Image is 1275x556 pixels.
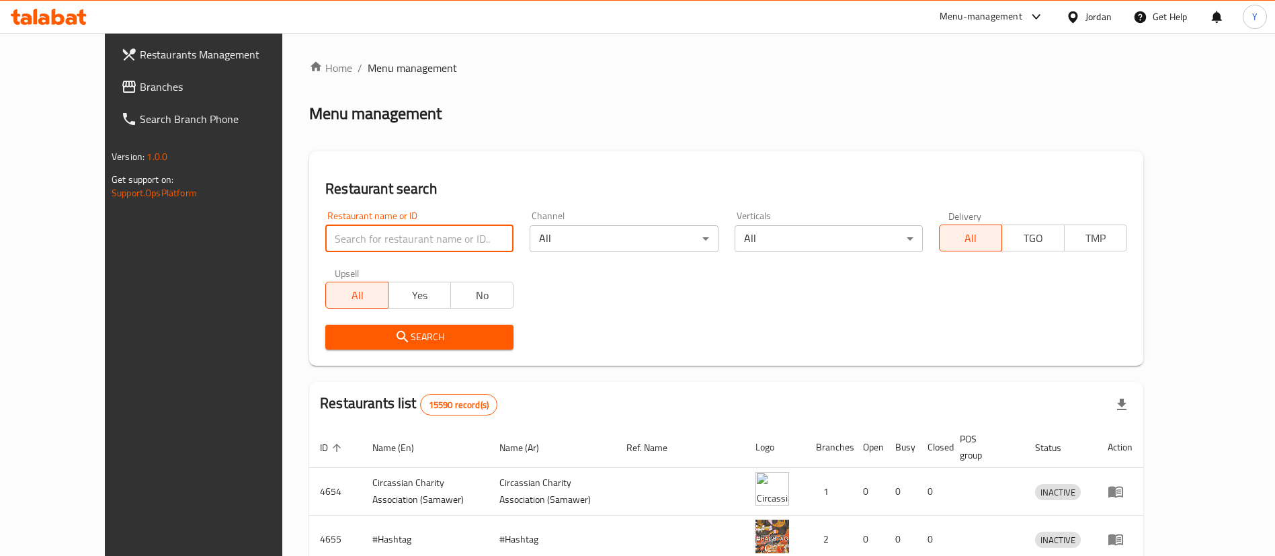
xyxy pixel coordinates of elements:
span: Branches [140,79,307,95]
button: Yes [388,282,451,309]
a: Restaurants Management [110,38,318,71]
button: No [450,282,513,309]
th: Closed [917,427,949,468]
td: 0 [885,468,917,516]
a: Home [309,60,352,76]
span: All [331,286,383,305]
a: Search Branch Phone [110,103,318,135]
span: No [456,286,508,305]
th: Action [1097,427,1143,468]
td: 0 [852,468,885,516]
span: INACTIVE [1035,532,1081,548]
th: Open [852,427,885,468]
div: Menu [1108,531,1133,547]
span: Yes [394,286,446,305]
button: All [325,282,388,309]
td: 4654 [309,468,362,516]
div: Menu [1108,483,1133,500]
span: 1.0.0 [147,148,167,165]
td: 1 [805,468,852,516]
h2: Restaurants list [320,393,497,415]
span: Name (Ar) [499,440,557,456]
button: TGO [1001,225,1065,251]
button: TMP [1064,225,1127,251]
img: ​Circassian ​Charity ​Association​ (Samawer) [755,472,789,506]
li: / [358,60,362,76]
span: INACTIVE [1035,485,1081,500]
span: All [945,229,997,248]
a: Support.OpsPlatform [112,184,197,202]
span: Y [1252,9,1258,24]
td: ​Circassian ​Charity ​Association​ (Samawer) [362,468,489,516]
h2: Menu management [309,103,442,124]
nav: breadcrumb [309,60,1143,76]
input: Search for restaurant name or ID.. [325,225,513,252]
td: 0 [917,468,949,516]
button: All [939,225,1002,251]
div: Jordan [1085,9,1112,24]
td: ​Circassian ​Charity ​Association​ (Samawer) [489,468,616,516]
img: #Hashtag [755,520,789,553]
span: ID [320,440,345,456]
button: Search [325,325,513,350]
span: Search Branch Phone [140,111,307,127]
label: Upsell [335,268,360,278]
span: POS group [960,431,1008,463]
span: Version: [112,148,145,165]
span: TGO [1007,229,1059,248]
th: Branches [805,427,852,468]
span: 15590 record(s) [421,399,497,411]
h2: Restaurant search [325,179,1127,199]
div: Export file [1106,389,1138,421]
th: Logo [745,427,805,468]
span: Status [1035,440,1079,456]
div: All [735,225,923,252]
span: Search [336,329,503,346]
label: Delivery [948,211,982,221]
span: Ref. Name [626,440,685,456]
span: Get support on: [112,171,173,188]
div: All [530,225,718,252]
div: INACTIVE [1035,484,1081,500]
span: Name (En) [372,440,431,456]
span: TMP [1070,229,1122,248]
span: Menu management [368,60,457,76]
span: Restaurants Management [140,46,307,63]
div: Total records count [420,394,497,415]
th: Busy [885,427,917,468]
div: Menu-management [940,9,1022,25]
a: Branches [110,71,318,103]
